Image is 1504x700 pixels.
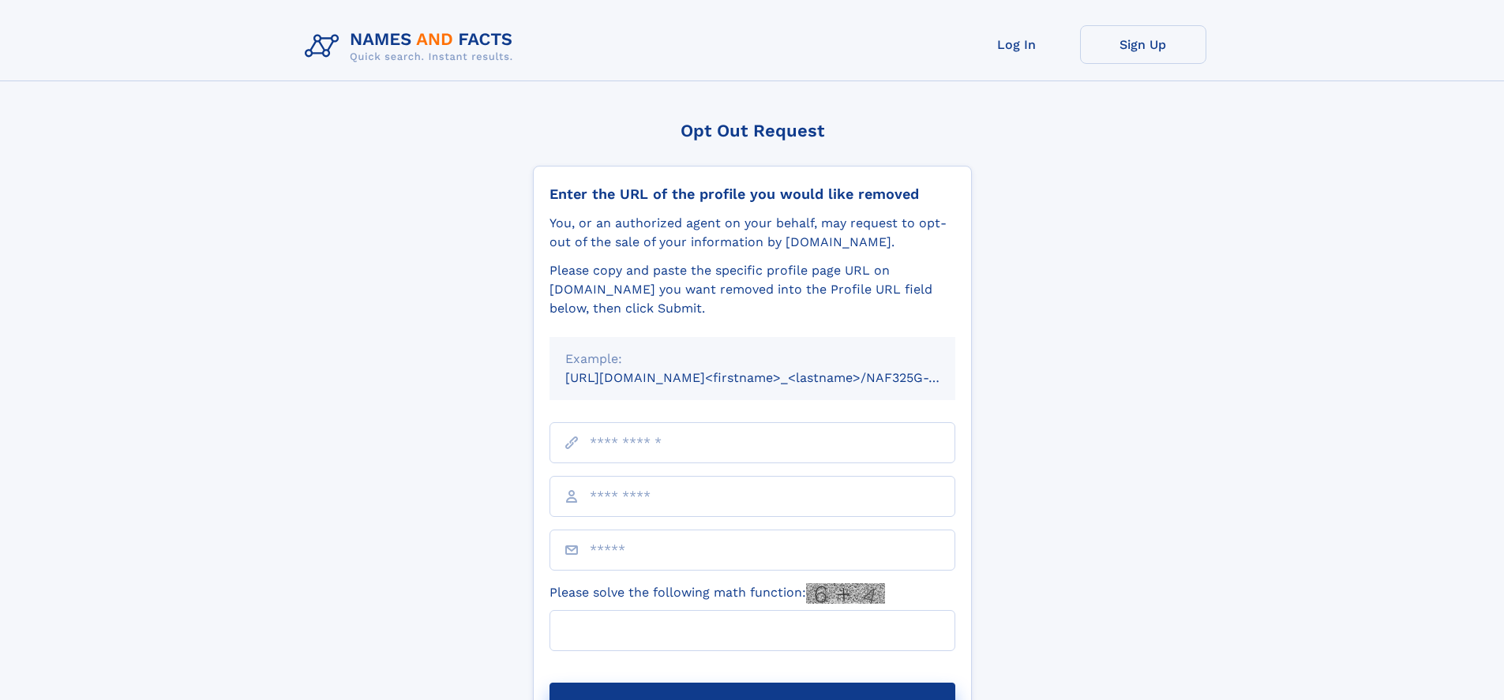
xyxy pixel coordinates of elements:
[954,25,1080,64] a: Log In
[549,214,955,252] div: You, or an authorized agent on your behalf, may request to opt-out of the sale of your informatio...
[549,261,955,318] div: Please copy and paste the specific profile page URL on [DOMAIN_NAME] you want removed into the Pr...
[565,370,985,385] small: [URL][DOMAIN_NAME]<firstname>_<lastname>/NAF325G-xxxxxxxx
[549,185,955,203] div: Enter the URL of the profile you would like removed
[1080,25,1206,64] a: Sign Up
[298,25,526,68] img: Logo Names and Facts
[533,121,972,140] div: Opt Out Request
[549,583,885,604] label: Please solve the following math function:
[565,350,940,369] div: Example:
